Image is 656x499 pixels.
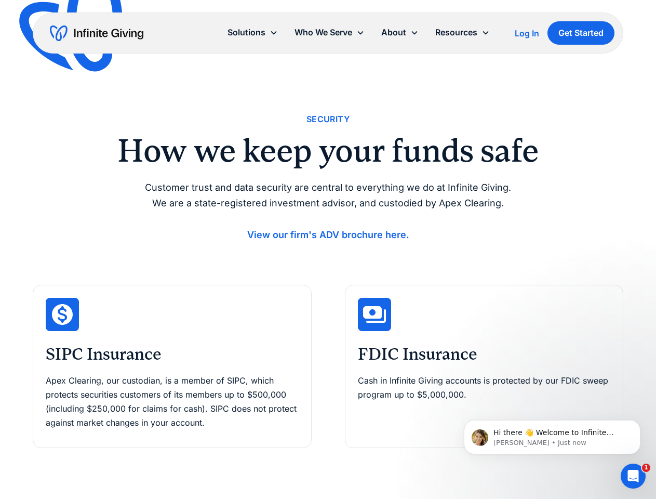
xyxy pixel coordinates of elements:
[435,25,477,40] div: Resources
[427,21,498,44] div: Resources
[358,344,610,365] h3: FDIC Insurance
[642,464,650,472] span: 1
[219,21,286,44] div: Solutions
[294,25,352,40] div: Who We Serve
[373,21,427,44] div: About
[306,112,350,126] div: Security
[46,344,298,365] h3: SIPC Insurance
[358,374,610,402] p: Cash in Infinite Giving accounts is protected by our FDIC sweep program up to $5,000,000.
[62,180,594,243] p: Customer trust and data security are central to everything we do at Infinite Giving. We are a sta...
[515,27,539,40] a: Log In
[50,25,143,42] a: home
[247,229,409,240] a: View our firm's ADV brochure here.
[227,25,265,40] div: Solutions
[448,398,656,471] iframe: Intercom notifications message
[515,29,539,37] div: Log In
[62,135,594,167] h2: How we keep your funds safe
[286,21,373,44] div: Who We Serve
[621,464,646,489] iframe: Intercom live chat
[547,21,614,45] a: Get Started
[46,374,298,430] p: Apex Clearing, our custodian, is a member of SIPC, which protects securities customers of its mem...
[381,25,406,40] div: About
